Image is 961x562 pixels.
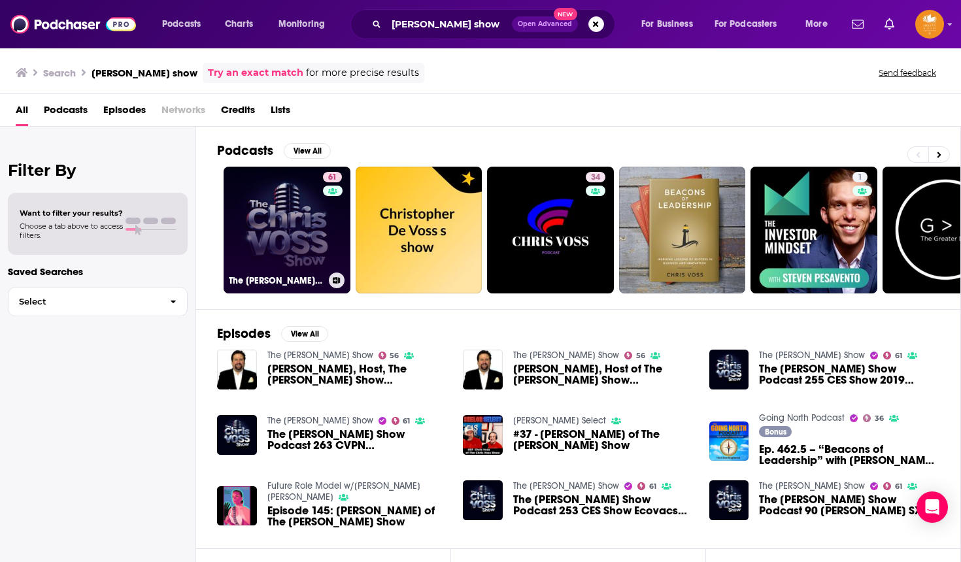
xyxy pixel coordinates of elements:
[805,15,828,33] span: More
[229,275,324,286] h3: The [PERSON_NAME] Show
[267,505,448,527] a: Episode 145: Chris Voss of The Chris Voss Show
[513,350,619,361] a: The Rick Smith Show
[363,9,628,39] div: Search podcasts, credits, & more...
[706,14,796,35] button: open menu
[513,363,694,386] a: Chris Voss, Host of The Chris Voss Show @CHRISVOSS @CHRISVOSSSHOW
[863,414,884,422] a: 36
[895,353,902,359] span: 61
[103,99,146,126] a: Episodes
[20,208,123,218] span: Want to filter your results?
[463,350,503,389] a: Chris Voss, Host of The Chris Voss Show @CHRISVOSS @CHRISVOSSSHOW
[463,480,503,520] img: The Chris Voss Show Podcast 253 CES Show Ecovacs Booth Interview
[632,14,709,35] button: open menu
[161,99,205,126] span: Networks
[915,10,944,39] img: User Profile
[16,99,28,126] span: All
[217,325,328,342] a: EpisodesView All
[153,14,218,35] button: open menu
[759,494,939,516] span: The [PERSON_NAME] Show Podcast 90 [PERSON_NAME] SXSW
[217,486,257,526] img: Episode 145: Chris Voss of The Chris Voss Show
[759,494,939,516] a: The Chris Voss Show Podcast 90 Chris Heuer SXSW
[44,99,88,126] a: Podcasts
[883,352,902,359] a: 61
[637,482,656,490] a: 61
[267,363,448,386] span: [PERSON_NAME], Host, The [PERSON_NAME] Show @CHRISVOSS @CHRISVOSSSHOW
[709,350,749,389] img: The Chris Voss Show Podcast 255 CES Show 2019 Sponsors of The Chris Voss Show
[513,494,694,516] span: The [PERSON_NAME] Show Podcast 253 CES Show Ecovacs Booth Interview
[513,480,619,491] a: The Chris Voss Show
[217,415,257,455] img: The Chris Voss Show Podcast 263 CVPN Chris Voss Podcast Network Launch
[513,415,606,426] a: Shelor Select
[221,99,255,126] a: Credits
[875,416,884,421] span: 36
[92,67,197,79] h3: [PERSON_NAME] show
[847,13,869,35] a: Show notifications dropdown
[306,65,419,80] span: for more precise results
[10,12,136,37] img: Podchaser - Follow, Share and Rate Podcasts
[267,350,373,361] a: The Rick Smith Show
[386,14,512,35] input: Search podcasts, credits, & more...
[759,444,939,466] a: Ep. 462.5 – “Beacons of Leadership” with Chris Voss of The Chris Voss Show (@ChrisVossShow1)
[284,143,331,159] button: View All
[278,15,325,33] span: Monitoring
[796,14,844,35] button: open menu
[715,15,777,33] span: For Podcasters
[403,418,410,424] span: 61
[43,67,76,79] h3: Search
[328,171,337,184] span: 61
[759,480,865,491] a: The Chris Voss Show
[513,363,694,386] span: [PERSON_NAME], Host of The [PERSON_NAME] Show @CHRISVOSS @CHRISVOSSSHOW
[267,429,448,451] a: The Chris Voss Show Podcast 263 CVPN Chris Voss Podcast Network Launch
[759,363,939,386] span: The [PERSON_NAME] Show Podcast 255 CES Show 2019 Sponsors of The [PERSON_NAME] Show
[8,161,188,180] h2: Filter By
[224,167,350,293] a: 61The [PERSON_NAME] Show
[269,14,342,35] button: open menu
[709,480,749,520] img: The Chris Voss Show Podcast 90 Chris Heuer SXSW
[513,429,694,451] a: #37 - Chris Voss of The Chris Voss Show
[267,363,448,386] a: Chris Voss, Host, The Chris Voss Show @CHRISVOSS @CHRISVOSSSHOW
[8,265,188,278] p: Saved Searches
[217,350,257,389] img: Chris Voss, Host, The Chris Voss Show @CHRISVOSS @CHRISVOSSSHOW
[750,167,877,293] a: 1
[636,353,645,359] span: 56
[879,13,900,35] a: Show notifications dropdown
[271,99,290,126] a: Lists
[379,352,399,359] a: 56
[208,65,303,80] a: Try an exact match
[915,10,944,39] span: Logged in as ShreveWilliams
[216,14,261,35] a: Charts
[267,429,448,451] span: The [PERSON_NAME] Show Podcast 263 CVPN [PERSON_NAME] Podcast Network Launch
[765,428,786,436] span: Bonus
[641,15,693,33] span: For Business
[591,171,600,184] span: 34
[759,350,865,361] a: The Chris Voss Show
[463,415,503,455] img: #37 - Chris Voss of The Chris Voss Show
[267,480,420,503] a: Future Role Model w/Natasha Pearl Hansen
[709,421,749,461] img: Ep. 462.5 – “Beacons of Leadership” with Chris Voss of The Chris Voss Show (@ChrisVossShow1)
[8,287,188,316] button: Select
[267,505,448,527] span: Episode 145: [PERSON_NAME] of The [PERSON_NAME] Show
[895,484,902,489] span: 61
[513,429,694,451] span: #37 - [PERSON_NAME] of The [PERSON_NAME] Show
[281,326,328,342] button: View All
[217,142,331,159] a: PodcastsView All
[852,172,868,182] a: 1
[883,482,902,490] a: 61
[875,67,940,78] button: Send feedback
[225,15,253,33] span: Charts
[917,491,948,523] div: Open Intercom Messenger
[267,415,373,426] a: The Chris Voss Show
[759,363,939,386] a: The Chris Voss Show Podcast 255 CES Show 2019 Sponsors of The Chris Voss Show
[554,8,577,20] span: New
[217,142,273,159] h2: Podcasts
[392,417,411,425] a: 61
